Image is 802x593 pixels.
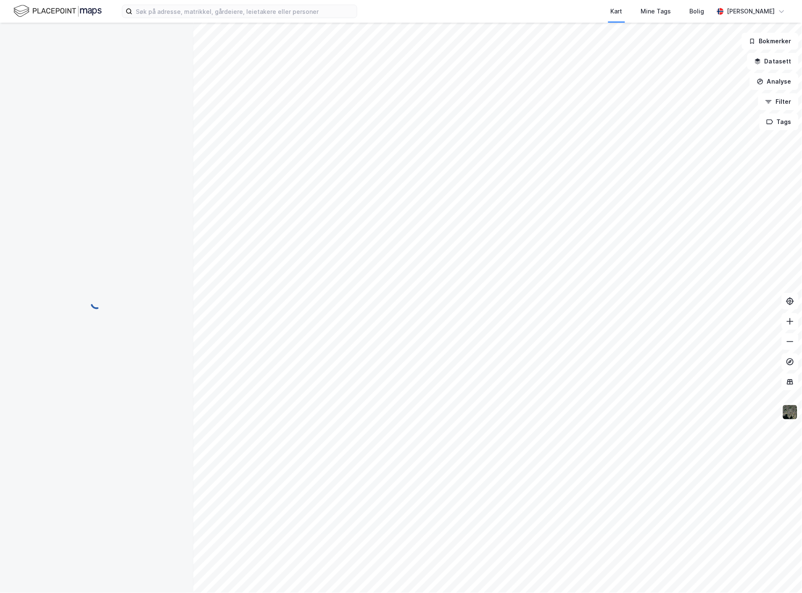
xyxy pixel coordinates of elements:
[727,6,775,16] div: [PERSON_NAME]
[760,553,802,593] div: Kontrollprogram for chat
[742,33,799,50] button: Bokmerker
[611,6,623,16] div: Kart
[747,53,799,70] button: Datasett
[760,553,802,593] iframe: Chat Widget
[750,73,799,90] button: Analyse
[690,6,704,16] div: Bolig
[90,296,103,310] img: spinner.a6d8c91a73a9ac5275cf975e30b51cfb.svg
[760,113,799,130] button: Tags
[132,5,357,18] input: Søk på adresse, matrikkel, gårdeiere, leietakere eller personer
[782,404,798,420] img: 9k=
[641,6,671,16] div: Mine Tags
[13,4,102,18] img: logo.f888ab2527a4732fd821a326f86c7f29.svg
[758,93,799,110] button: Filter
